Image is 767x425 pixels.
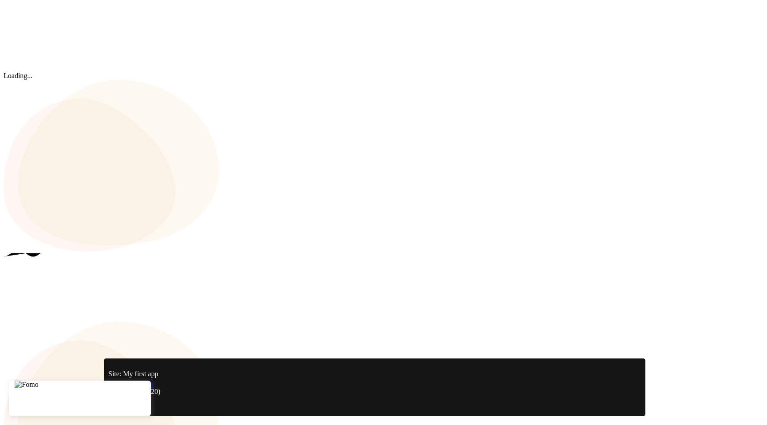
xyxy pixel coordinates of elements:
[108,370,641,378] p: Site: My first app
[108,388,641,396] div: Create events (20)
[4,4,763,80] div: Loading...
[15,381,38,416] img: Fomo
[108,380,154,387] a: Preview Widget
[108,396,641,404] div: Create alert
[108,404,641,412] div: Close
